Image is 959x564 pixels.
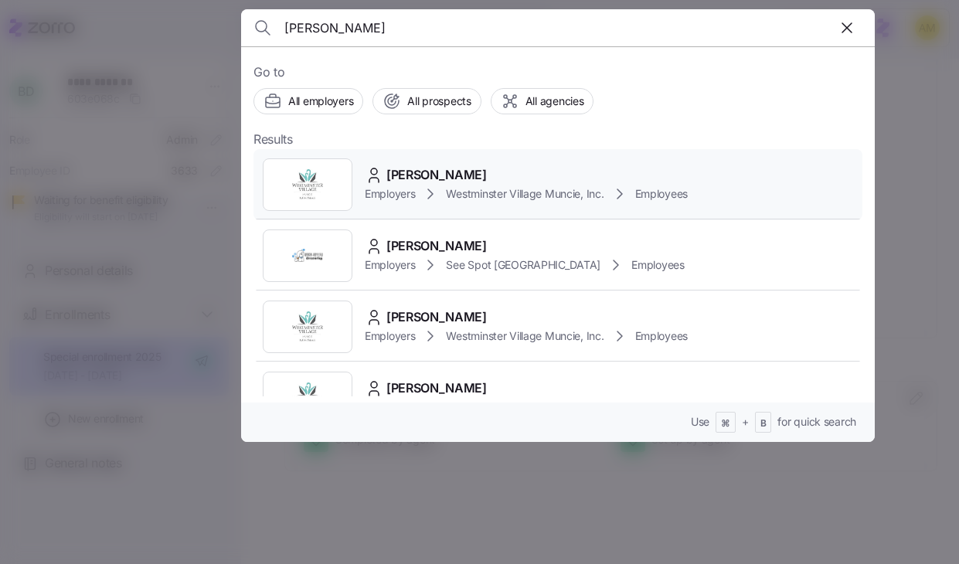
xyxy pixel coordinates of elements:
[446,257,600,273] span: See Spot [GEOGRAPHIC_DATA]
[691,414,709,430] span: Use
[446,328,604,344] span: Westminster Village Muncie, Inc.
[292,311,323,342] img: Employer logo
[760,417,767,430] span: B
[525,93,584,109] span: All agencies
[365,257,415,273] span: Employers
[386,307,487,327] span: [PERSON_NAME]
[777,414,856,430] span: for quick search
[491,88,594,114] button: All agencies
[721,417,730,430] span: ⌘
[365,186,415,202] span: Employers
[635,328,688,344] span: Employees
[292,240,323,271] img: Employer logo
[292,169,323,200] img: Employer logo
[386,165,487,185] span: [PERSON_NAME]
[292,382,323,413] img: Employer logo
[446,186,604,202] span: Westminster Village Muncie, Inc.
[635,186,688,202] span: Employees
[253,130,293,149] span: Results
[253,88,363,114] button: All employers
[386,236,487,256] span: [PERSON_NAME]
[253,63,862,82] span: Go to
[386,379,487,398] span: [PERSON_NAME]
[631,257,684,273] span: Employees
[742,414,749,430] span: +
[407,93,471,109] span: All prospects
[372,88,481,114] button: All prospects
[288,93,353,109] span: All employers
[365,328,415,344] span: Employers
